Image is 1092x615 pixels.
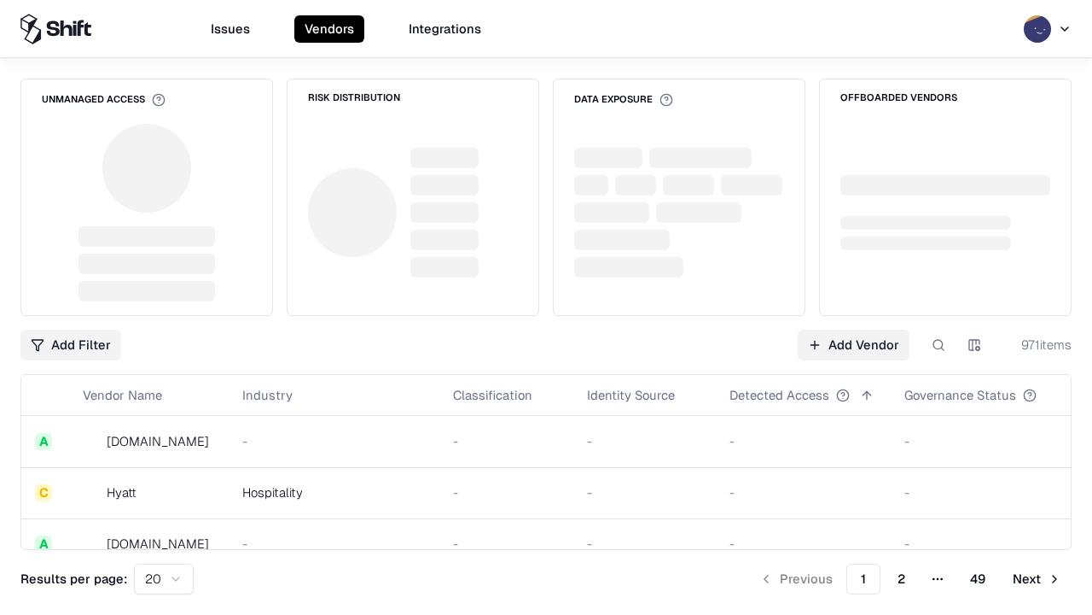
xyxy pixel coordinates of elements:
div: - [587,483,702,501]
img: Hyatt [83,484,100,501]
div: - [453,432,560,450]
div: Risk Distribution [308,93,400,102]
div: A [35,536,52,553]
div: C [35,484,52,501]
div: - [729,483,877,501]
div: Unmanaged Access [42,93,166,107]
div: A [35,433,52,450]
div: - [729,535,877,553]
div: - [729,432,877,450]
div: - [904,535,1064,553]
img: intrado.com [83,433,100,450]
div: - [242,432,426,450]
div: [DOMAIN_NAME] [107,535,209,553]
div: - [904,432,1064,450]
nav: pagination [749,564,1072,594]
div: Governance Status [904,386,1016,404]
button: Next [1002,564,1072,594]
div: - [587,535,702,553]
div: - [587,432,702,450]
p: Results per page: [20,570,127,588]
div: Identity Source [587,386,675,404]
div: - [242,535,426,553]
div: [DOMAIN_NAME] [107,432,209,450]
div: 971 items [1003,336,1072,354]
div: Industry [242,386,293,404]
div: Detected Access [729,386,829,404]
button: 1 [846,564,880,594]
button: Vendors [294,15,364,43]
button: Issues [200,15,260,43]
button: 49 [956,564,999,594]
div: - [453,483,560,501]
div: Classification [453,386,532,404]
div: Offboarded Vendors [840,93,957,102]
div: - [453,535,560,553]
img: primesec.co.il [83,536,100,553]
div: Hospitality [242,483,426,501]
button: Integrations [398,15,491,43]
div: Data Exposure [574,93,673,107]
div: Hyatt [107,483,136,501]
div: Vendor Name [83,386,162,404]
button: 2 [884,564,919,594]
div: - [904,483,1064,501]
button: Add Filter [20,330,121,360]
a: Add Vendor [798,330,909,360]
